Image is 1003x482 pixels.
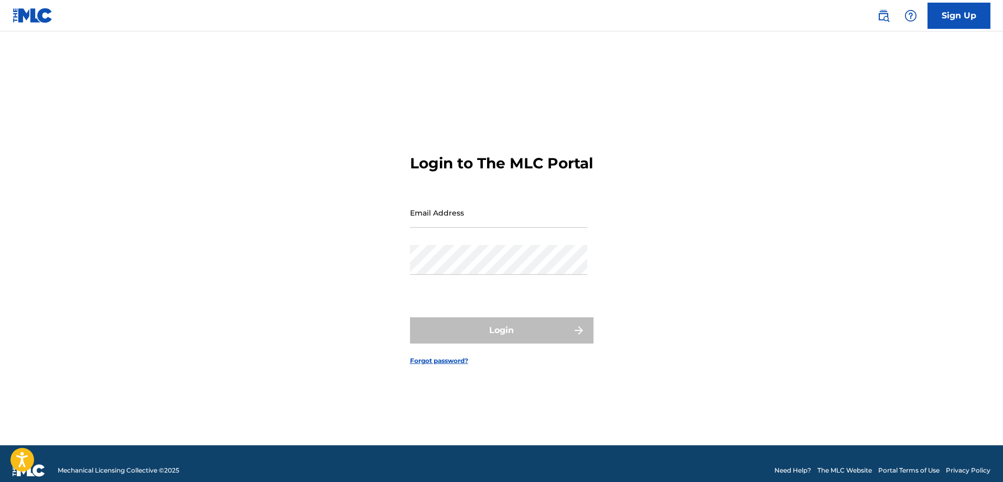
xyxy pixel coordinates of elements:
img: search [877,9,890,22]
a: Privacy Policy [946,466,990,475]
a: Forgot password? [410,356,468,366]
img: MLC Logo [13,8,53,23]
div: Help [900,5,921,26]
a: Portal Terms of Use [878,466,940,475]
a: Sign Up [927,3,990,29]
a: Public Search [873,5,894,26]
img: logo [13,464,45,477]
img: help [904,9,917,22]
a: Need Help? [774,466,811,475]
span: Mechanical Licensing Collective © 2025 [58,466,179,475]
a: The MLC Website [817,466,872,475]
h3: Login to The MLC Portal [410,154,593,173]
